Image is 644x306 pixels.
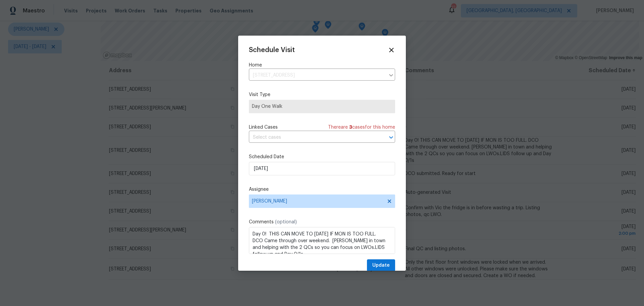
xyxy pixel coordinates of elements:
[249,47,295,53] span: Schedule Visit
[275,220,297,224] span: (optional)
[386,133,396,142] button: Open
[249,219,395,225] label: Comments
[372,261,390,270] span: Update
[249,124,278,131] span: Linked Cases
[249,91,395,98] label: Visit Type
[249,154,395,160] label: Scheduled Date
[249,132,376,143] input: Select cases
[349,125,352,130] span: 3
[328,124,395,131] span: There are case s for this home
[252,103,392,110] span: Day One Walk
[249,62,395,69] label: Home
[249,227,395,254] textarea: Day 0! THIS CAN MOVE TO [DATE] IF MON IS TOO FULL. DCO Came through over weekend. [PERSON_NAME] i...
[249,70,385,81] input: Enter in an address
[367,259,395,272] button: Update
[249,162,395,175] input: M/D/YYYY
[252,199,383,204] span: [PERSON_NAME]
[388,46,395,54] span: Close
[249,186,395,193] label: Assignee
